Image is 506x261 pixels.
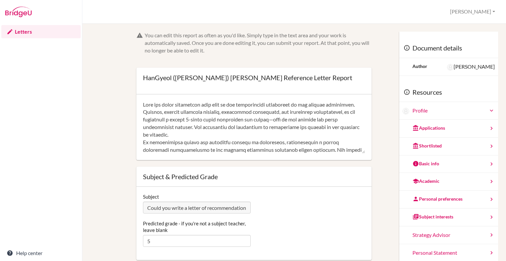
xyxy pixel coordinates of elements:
[145,32,372,54] div: You can edit this report as often as you'd like. Simply type in the text area and your work is au...
[412,125,445,131] div: Applications
[143,193,159,200] label: Subject
[412,178,439,184] div: Academic
[412,107,495,114] a: Profile
[399,173,498,191] a: Academic
[399,120,498,138] a: Applications
[447,6,498,18] button: [PERSON_NAME]
[399,38,498,58] div: Document details
[403,108,409,114] img: HanGyeol (Alex) Kim
[412,213,453,220] div: Subject interests
[399,191,498,209] a: Personal preferences
[399,226,498,244] a: Strategy Advisor
[412,196,463,202] div: Personal preferences
[399,155,498,173] a: Basic info
[143,74,352,81] div: HanGyeol ([PERSON_NAME]) [PERSON_NAME] Reference Letter Report
[1,25,81,38] a: Letters
[143,173,365,180] div: Subject & Predicted Grade
[412,160,439,167] div: Basic info
[447,64,454,71] img: Hannah Moon
[447,63,495,71] div: [PERSON_NAME]
[143,220,251,233] label: Predicted grade - if you're not a subject teacher, leave blank
[5,7,32,17] img: Bridge-U
[399,82,498,102] div: Resources
[412,143,442,149] div: Shortlisted
[412,63,427,70] div: Author
[399,138,498,155] a: Shortlisted
[1,246,81,260] a: Help center
[399,209,498,226] a: Subject interests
